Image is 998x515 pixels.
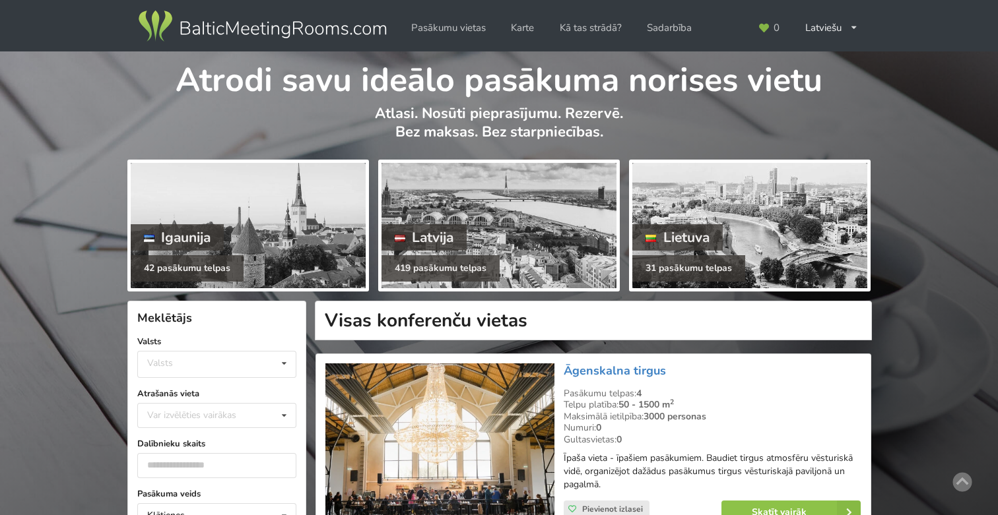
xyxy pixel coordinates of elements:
[774,23,780,33] span: 0
[550,15,631,41] a: Kā tas strādā?
[632,224,723,251] div: Lietuva
[315,301,872,340] h1: Visas konferenču vietas
[636,387,642,400] strong: 4
[127,104,871,155] p: Atlasi. Nosūti pieprasījumu. Rezervē. Bez maksas. Bez starpniecības.
[127,160,369,291] a: Igaunija 42 pasākumu telpas
[616,433,622,446] strong: 0
[596,421,601,434] strong: 0
[137,487,296,500] label: Pasākuma veids
[137,387,296,400] label: Atrašanās vieta
[670,397,674,407] sup: 2
[382,224,467,251] div: Latvija
[629,160,871,291] a: Lietuva 31 pasākumu telpas
[147,357,173,369] div: Valsts
[564,411,861,423] div: Maksimālā ietilpība:
[137,437,296,450] label: Dalībnieku skaits
[564,399,861,411] div: Telpu platība:
[382,255,500,282] div: 419 pasākumu telpas
[127,51,871,102] h1: Atrodi savu ideālo pasākuma norises vietu
[144,408,266,423] div: Var izvēlēties vairākas
[618,398,674,411] strong: 50 - 1500 m
[564,434,861,446] div: Gultasvietas:
[638,15,701,41] a: Sadarbība
[131,224,224,251] div: Igaunija
[564,363,666,379] a: Āgenskalna tirgus
[632,255,745,282] div: 31 pasākumu telpas
[502,15,543,41] a: Karte
[378,160,620,291] a: Latvija 419 pasākumu telpas
[137,335,296,348] label: Valsts
[136,8,389,45] img: Baltic Meeting Rooms
[131,255,244,282] div: 42 pasākumu telpas
[644,410,706,423] strong: 3000 personas
[582,504,643,514] span: Pievienot izlasei
[796,15,868,41] div: Latviešu
[564,422,861,434] div: Numuri:
[402,15,495,41] a: Pasākumu vietas
[564,388,861,400] div: Pasākumu telpas:
[564,452,861,491] p: Īpaša vieta - īpašiem pasākumiem. Baudiet tirgus atmosfēru vēsturiskā vidē, organizējot dažādus p...
[137,310,192,326] span: Meklētājs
